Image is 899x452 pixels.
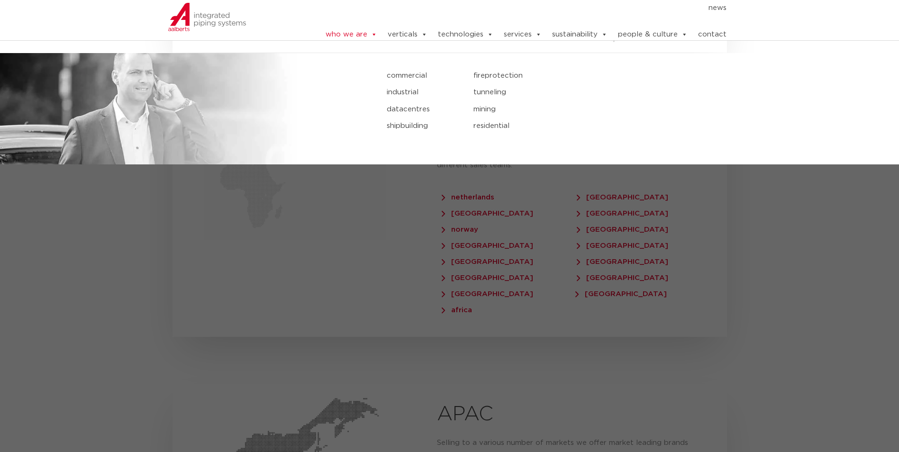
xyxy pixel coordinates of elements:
span: [GEOGRAPHIC_DATA] [577,226,668,233]
span: [GEOGRAPHIC_DATA] [442,290,533,298]
span: [GEOGRAPHIC_DATA] [577,258,668,265]
span: [GEOGRAPHIC_DATA] [442,210,533,217]
a: [GEOGRAPHIC_DATA] [577,189,682,201]
a: shipbuilding [387,120,459,132]
a: [GEOGRAPHIC_DATA] [442,270,547,281]
a: [GEOGRAPHIC_DATA] [442,253,547,265]
span: [GEOGRAPHIC_DATA] [577,210,668,217]
a: [GEOGRAPHIC_DATA] [577,253,682,265]
span: [GEOGRAPHIC_DATA] [577,242,668,249]
a: [GEOGRAPHIC_DATA] [442,205,547,217]
a: fireprotection [473,70,719,82]
a: [GEOGRAPHIC_DATA] [577,205,682,217]
a: residential [473,120,719,132]
a: services [504,25,542,44]
a: [GEOGRAPHIC_DATA] [442,237,547,249]
a: technologies [438,25,493,44]
h2: APAC [437,403,708,426]
span: [GEOGRAPHIC_DATA] [575,290,667,298]
a: [GEOGRAPHIC_DATA] [577,270,682,281]
a: [GEOGRAPHIC_DATA] [442,286,547,298]
span: [GEOGRAPHIC_DATA] [442,242,533,249]
a: tunneling [473,86,719,99]
a: news [708,0,726,16]
span: netherlands [442,194,494,201]
a: [GEOGRAPHIC_DATA] [575,286,681,298]
a: [GEOGRAPHIC_DATA] [577,237,682,249]
span: norway [442,226,478,233]
a: [GEOGRAPHIC_DATA] [577,221,682,233]
a: contact [698,25,726,44]
span: [GEOGRAPHIC_DATA] [442,258,533,265]
a: norway [442,221,492,233]
nav: Menu [297,0,727,16]
a: mining [473,103,719,116]
a: people & culture [618,25,688,44]
a: datacentres [387,103,459,116]
a: industrial [387,86,459,99]
a: netherlands [442,189,509,201]
span: africa [442,307,472,314]
a: africa [442,302,486,314]
a: verticals [388,25,427,44]
span: [GEOGRAPHIC_DATA] [577,274,668,281]
a: sustainability [552,25,608,44]
span: [GEOGRAPHIC_DATA] [442,274,533,281]
a: who we are [326,25,377,44]
span: [GEOGRAPHIC_DATA] [577,194,668,201]
a: commercial [387,70,459,82]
